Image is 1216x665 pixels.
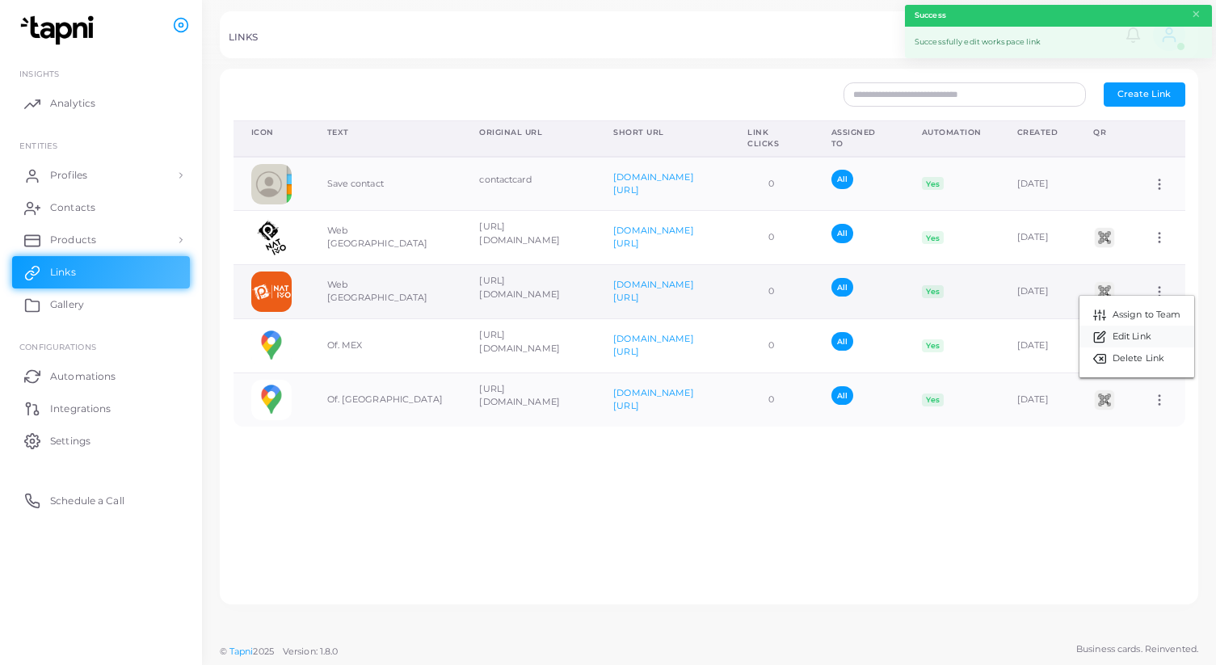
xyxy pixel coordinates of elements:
[12,392,190,424] a: Integrations
[730,211,814,265] td: 0
[12,87,190,120] a: Analytics
[831,332,853,351] span: All
[327,127,444,138] div: Text
[613,127,712,138] div: Short URL
[12,224,190,256] a: Products
[831,224,853,242] span: All
[479,382,578,409] p: [URL][DOMAIN_NAME]
[50,265,76,280] span: Links
[613,225,693,249] a: [DOMAIN_NAME][URL]
[922,177,944,190] span: Yes
[1017,127,1058,138] div: Created
[50,402,111,416] span: Integrations
[1113,309,1181,322] span: Assign to Team
[12,159,190,192] a: Profiles
[922,127,982,138] div: Automation
[50,494,124,508] span: Schedule a Call
[479,328,578,355] p: [URL][DOMAIN_NAME]
[15,15,104,45] img: logo
[50,96,95,111] span: Analytics
[479,127,578,138] div: Original URL
[915,10,946,21] strong: Success
[1191,6,1201,23] button: Close
[251,127,292,138] div: Icon
[309,319,462,373] td: Of. MEX
[831,386,853,405] span: All
[922,285,944,298] span: Yes
[309,211,462,265] td: Web [GEOGRAPHIC_DATA]
[479,274,578,301] p: [URL][DOMAIN_NAME]
[229,32,259,43] h5: LINKS
[1093,127,1117,138] div: QR
[50,434,90,448] span: Settings
[730,319,814,373] td: 0
[309,372,462,426] td: Of. [GEOGRAPHIC_DATA]
[613,171,693,196] a: [DOMAIN_NAME][URL]
[730,265,814,319] td: 0
[1113,352,1164,365] span: Delete Link
[12,424,190,457] a: Settings
[50,200,95,215] span: Contacts
[905,27,1212,58] div: Successfully edit workspace link
[12,192,190,224] a: Contacts
[50,297,84,312] span: Gallery
[999,157,1076,211] td: [DATE]
[999,211,1076,265] td: [DATE]
[229,646,254,657] a: Tapni
[50,168,87,183] span: Profiles
[12,288,190,321] a: Gallery
[50,233,96,247] span: Products
[251,164,292,204] img: contactcard.png
[309,157,462,211] td: Save contact
[831,127,886,149] div: Assigned To
[251,271,292,312] img: 10Anr3djwdITgFw2JkQPPtheYE4eppxl-1758582558927.png
[999,319,1076,373] td: [DATE]
[309,265,462,319] td: Web [GEOGRAPHIC_DATA]
[1104,82,1185,107] button: Create Link
[19,342,96,351] span: Configurations
[50,369,116,384] span: Automations
[19,69,59,78] span: INSIGHTS
[1076,642,1198,656] span: Business cards. Reinvented.
[253,645,273,659] span: 2025
[613,387,693,411] a: [DOMAIN_NAME][URL]
[747,127,796,149] div: Link Clicks
[251,326,292,366] img: googlemaps.png
[283,646,339,657] span: Version: 1.8.0
[730,372,814,426] td: 0
[1092,225,1117,250] img: qr2.png
[19,141,57,150] span: ENTITIES
[12,360,190,392] a: Automations
[12,484,190,516] a: Schedule a Call
[1134,120,1184,157] th: Action
[1117,88,1171,99] span: Create Link
[1092,280,1117,304] img: qr2.png
[1113,330,1151,343] span: Edit Link
[479,220,578,246] p: [URL][DOMAIN_NAME]
[831,170,853,188] span: All
[922,339,944,352] span: Yes
[613,279,693,303] a: [DOMAIN_NAME][URL]
[999,265,1076,319] td: [DATE]
[251,380,292,420] img: googlemaps.png
[220,645,338,659] span: ©
[922,394,944,406] span: Yes
[999,372,1076,426] td: [DATE]
[251,217,292,258] img: S58lBRfUXVVjYGIJdWx0BSIBJoOWYpfy-1758632649149.png
[479,173,578,187] p: contactcard
[1092,388,1117,412] img: qr2.png
[922,231,944,244] span: Yes
[613,333,693,357] a: [DOMAIN_NAME][URL]
[12,256,190,288] a: Links
[831,278,853,297] span: All
[730,157,814,211] td: 0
